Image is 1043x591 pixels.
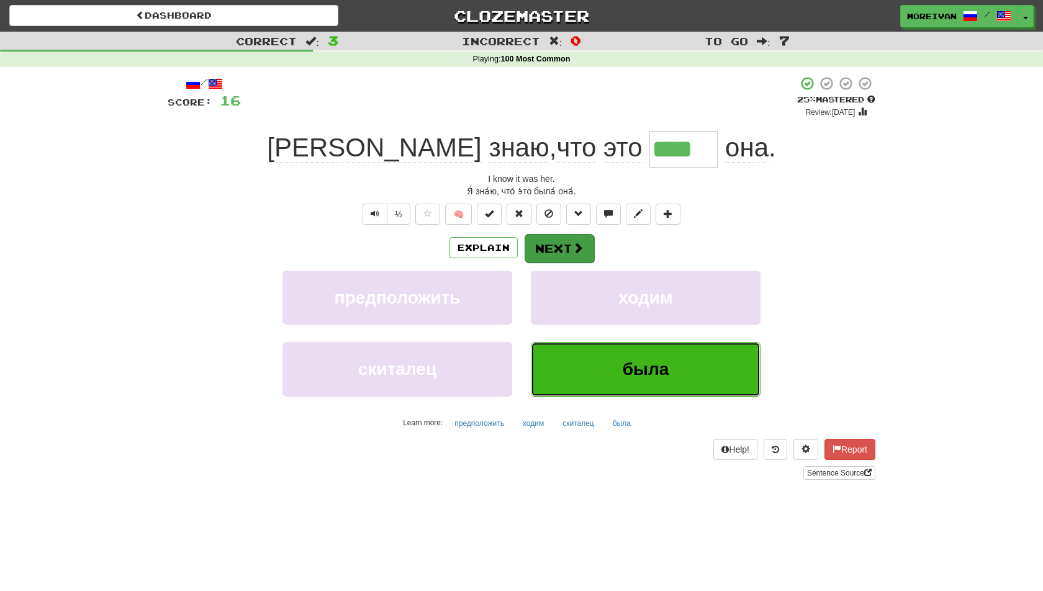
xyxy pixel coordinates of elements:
[267,133,649,163] span: ,
[566,204,591,225] button: Grammar (alt+g)
[797,94,816,104] span: 25 %
[168,185,875,197] div: Я́ зна́ю, что́ э́то была́ она́.
[489,133,549,163] span: знаю
[806,108,856,117] small: Review: [DATE]
[282,271,512,325] button: предположить
[335,288,461,307] span: предположить
[168,173,875,185] div: I know it was her.
[757,36,770,47] span: :
[618,288,672,307] span: ходим
[603,133,643,163] span: это
[9,5,338,26] a: Dashboard
[824,439,875,460] button: Report
[305,36,319,47] span: :
[705,35,748,47] span: To go
[403,418,443,427] small: Learn more:
[779,33,790,48] span: 7
[623,359,669,379] span: была
[718,133,775,163] span: .
[387,204,410,225] button: ½
[907,11,957,22] span: moreivan
[267,133,481,163] span: [PERSON_NAME]
[803,466,875,480] a: Sentence Source
[282,342,512,396] button: скиталец
[556,414,601,433] button: скиталец
[328,33,338,48] span: 3
[448,414,511,433] button: предположить
[449,237,518,258] button: Explain
[525,234,594,263] button: Next
[462,35,540,47] span: Incorrect
[571,33,581,48] span: 0
[536,204,561,225] button: Ignore sentence (alt+i)
[360,204,410,225] div: Text-to-speech controls
[725,133,769,163] span: она
[477,204,502,225] button: Set this sentence to 100% Mastered (alt+m)
[596,204,621,225] button: Discuss sentence (alt+u)
[507,204,531,225] button: Reset to 0% Mastered (alt+r)
[900,5,1018,27] a: moreivan /
[984,10,990,19] span: /
[363,204,387,225] button: Play sentence audio (ctl+space)
[220,92,241,108] span: 16
[797,94,875,106] div: Mastered
[236,35,297,47] span: Correct
[626,204,651,225] button: Edit sentence (alt+d)
[168,97,212,107] span: Score:
[357,5,686,27] a: Clozemaster
[168,76,241,91] div: /
[531,271,761,325] button: ходим
[713,439,757,460] button: Help!
[656,204,680,225] button: Add to collection (alt+a)
[531,342,761,396] button: была
[415,204,440,225] button: Favorite sentence (alt+f)
[549,36,562,47] span: :
[516,414,551,433] button: ходим
[500,55,570,63] strong: 100 Most Common
[606,414,638,433] button: была
[556,133,596,163] span: что
[445,204,472,225] button: 🧠
[358,359,436,379] span: скиталец
[764,439,787,460] button: Round history (alt+y)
